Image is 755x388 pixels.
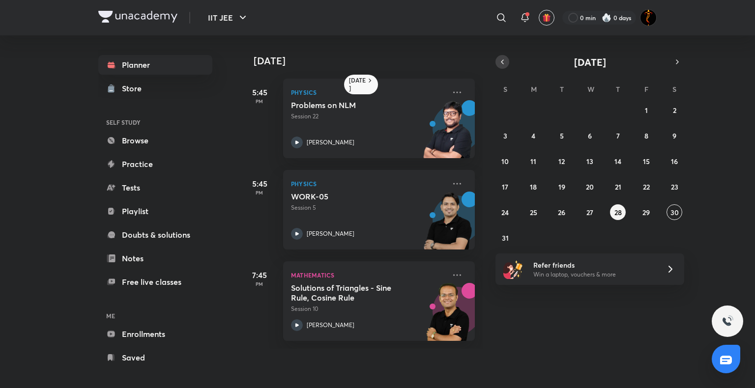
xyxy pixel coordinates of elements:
a: Free live classes [98,272,212,292]
img: Company Logo [98,11,177,23]
div: Store [122,83,147,94]
abbr: August 12, 2025 [558,157,565,166]
abbr: Monday [531,84,537,94]
h6: Refer friends [533,260,654,270]
abbr: August 17, 2025 [502,182,508,192]
h5: Problems on NLM [291,100,413,110]
p: Session 22 [291,112,445,121]
abbr: August 26, 2025 [558,208,565,217]
p: PM [240,190,279,195]
abbr: August 7, 2025 [616,131,620,140]
abbr: August 24, 2025 [501,208,509,217]
button: IIT JEE [202,8,255,28]
a: Planner [98,55,212,75]
button: August 24, 2025 [497,204,513,220]
abbr: August 13, 2025 [586,157,593,166]
button: avatar [539,10,554,26]
p: [PERSON_NAME] [307,229,354,238]
h6: ME [98,307,212,324]
button: August 27, 2025 [582,204,598,220]
img: Sarveshwar Jha [640,9,657,26]
abbr: August 8, 2025 [644,131,648,140]
abbr: August 3, 2025 [503,131,507,140]
abbr: August 5, 2025 [560,131,564,140]
button: August 20, 2025 [582,179,598,194]
abbr: August 27, 2025 [586,208,593,217]
button: August 10, 2025 [497,153,513,169]
button: August 17, 2025 [497,179,513,194]
p: Win a laptop, vouchers & more [533,270,654,279]
abbr: August 19, 2025 [558,182,565,192]
button: August 30, 2025 [667,204,682,220]
button: August 25, 2025 [525,204,541,220]
img: unacademy [421,283,475,351]
button: August 19, 2025 [554,179,570,194]
abbr: August 14, 2025 [614,157,621,166]
button: August 5, 2025 [554,128,570,143]
a: Saved [98,348,212,367]
abbr: August 11, 2025 [530,157,536,166]
button: August 28, 2025 [610,204,626,220]
button: August 14, 2025 [610,153,626,169]
button: August 13, 2025 [582,153,598,169]
abbr: August 6, 2025 [588,131,592,140]
p: PM [240,98,279,104]
abbr: August 4, 2025 [531,131,535,140]
abbr: August 23, 2025 [671,182,678,192]
button: August 9, 2025 [667,128,682,143]
abbr: August 2, 2025 [673,106,676,115]
abbr: August 30, 2025 [670,208,679,217]
a: Practice [98,154,212,174]
a: Doubts & solutions [98,225,212,245]
img: unacademy [421,192,475,259]
p: [PERSON_NAME] [307,138,354,147]
abbr: August 25, 2025 [530,208,537,217]
img: unacademy [421,100,475,168]
button: August 12, 2025 [554,153,570,169]
h5: Solutions of Triangles - Sine Rule, Cosine Rule [291,283,413,303]
button: August 3, 2025 [497,128,513,143]
abbr: Wednesday [587,84,594,94]
p: Physics [291,178,445,190]
button: August 4, 2025 [525,128,541,143]
a: Store [98,79,212,98]
h4: [DATE] [254,55,485,67]
abbr: Thursday [616,84,620,94]
button: August 23, 2025 [667,179,682,194]
abbr: August 18, 2025 [530,182,537,192]
abbr: Friday [644,84,648,94]
button: August 31, 2025 [497,230,513,246]
abbr: August 22, 2025 [643,182,650,192]
img: avatar [542,13,551,22]
a: Notes [98,249,212,268]
a: Browse [98,131,212,150]
p: Mathematics [291,269,445,281]
span: [DATE] [574,55,606,69]
h5: 5:45 [240,86,279,98]
abbr: August 15, 2025 [643,157,650,166]
button: August 11, 2025 [525,153,541,169]
abbr: August 10, 2025 [501,157,509,166]
img: referral [503,259,523,279]
button: August 7, 2025 [610,128,626,143]
a: Enrollments [98,324,212,344]
button: August 16, 2025 [667,153,682,169]
h6: SELF STUDY [98,114,212,131]
button: August 15, 2025 [639,153,654,169]
button: August 22, 2025 [639,179,654,194]
p: Session 5 [291,203,445,212]
p: Session 10 [291,305,445,313]
button: August 21, 2025 [610,179,626,194]
button: [DATE] [509,55,670,69]
abbr: Sunday [503,84,507,94]
button: August 18, 2025 [525,179,541,194]
button: August 29, 2025 [639,204,654,220]
abbr: August 29, 2025 [642,208,650,217]
a: Playlist [98,201,212,221]
abbr: August 9, 2025 [672,131,676,140]
abbr: Tuesday [560,84,564,94]
h5: 5:45 [240,178,279,190]
abbr: August 21, 2025 [615,182,621,192]
a: Company Logo [98,11,177,25]
img: ttu [722,315,733,327]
